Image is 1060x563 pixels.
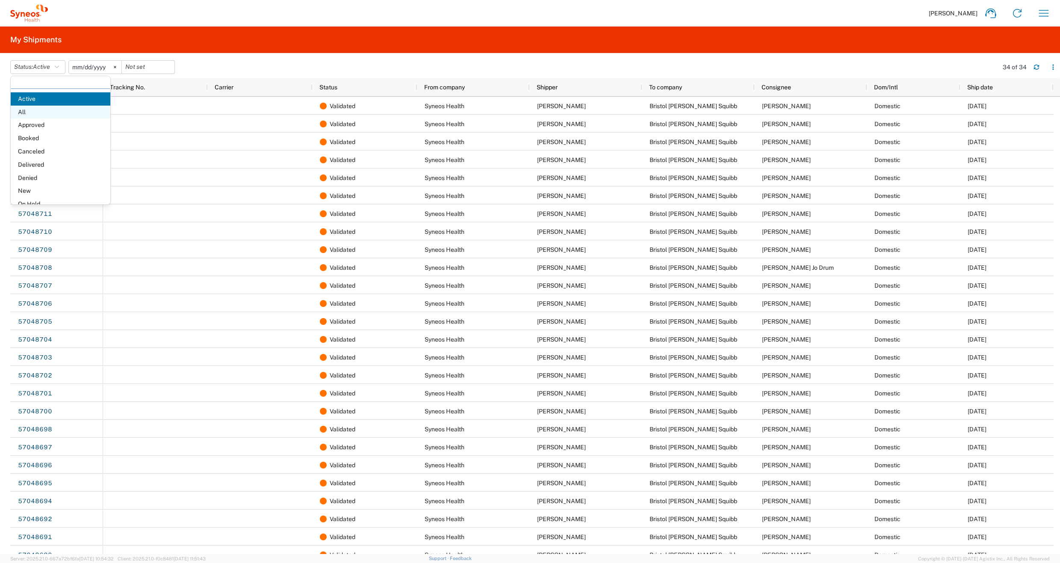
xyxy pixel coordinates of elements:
[650,534,737,540] span: Bristol Myers Squibb
[968,121,986,127] span: 10/07/2025
[537,354,586,361] span: John Polandick
[968,300,986,307] span: 10/07/2025
[537,84,558,91] span: Shipper
[18,387,53,401] a: 57048701
[537,390,586,397] span: John Polandick
[650,264,737,271] span: Bristol Myers Squibb
[762,372,811,379] span: Brandy Kennedy
[968,103,986,109] span: 10/07/2025
[330,438,355,456] span: Validated
[33,63,50,70] span: Active
[968,372,986,379] span: 10/07/2025
[968,390,986,397] span: 10/07/2025
[874,139,901,145] span: Domestic
[650,372,737,379] span: Bristol Myers Squibb
[79,556,114,561] span: [DATE] 10:54:32
[18,315,53,329] a: 57048705
[18,369,53,383] a: 57048702
[874,336,901,343] span: Domestic
[537,534,586,540] span: John Polandick
[537,408,586,415] span: John Polandick
[874,84,898,91] span: Dom/Intl
[18,495,53,508] a: 57048694
[762,174,811,181] span: MaryJane Monahan
[762,246,811,253] span: Duy Nguyen
[11,118,110,132] span: Approved
[762,228,811,235] span: Thomas Cefalu
[425,246,464,253] span: Syneos Health
[762,121,811,127] span: Robin Adams
[968,264,986,271] span: 10/07/2025
[18,531,53,544] a: 57048691
[425,264,464,271] span: Syneos Health
[537,462,586,469] span: John Polandick
[874,534,901,540] span: Domestic
[968,139,986,145] span: 10/07/2025
[330,384,355,402] span: Validated
[968,192,986,199] span: 10/07/2025
[330,456,355,474] span: Validated
[11,92,110,106] span: Active
[968,228,986,235] span: 10/07/2025
[762,264,834,271] span: Bobbi Jo Drum
[762,516,811,522] span: Mark Goldman
[874,210,901,217] span: Domestic
[650,354,737,361] span: Bristol Myers Squibb
[425,498,464,504] span: Syneos Health
[762,354,811,361] span: Jarrett Myers
[537,480,586,486] span: John Polandick
[762,390,811,397] span: Michael Reed
[537,336,586,343] span: John Polandick
[330,205,355,223] span: Validated
[874,228,901,235] span: Domestic
[425,282,464,289] span: Syneos Health
[762,300,811,307] span: Amar Arafat
[874,551,901,558] span: Domestic
[330,259,355,277] span: Validated
[330,97,355,115] span: Validated
[330,241,355,259] span: Validated
[425,336,464,343] span: Syneos Health
[18,297,53,311] a: 57048706
[929,9,977,17] span: [PERSON_NAME]
[425,462,464,469] span: Syneos Health
[425,174,464,181] span: Syneos Health
[762,103,811,109] span: Ruth Janatpour
[968,408,986,415] span: 10/07/2025
[537,300,586,307] span: John Polandick
[537,372,586,379] span: John Polandick
[650,318,737,325] span: Bristol Myers Squibb
[762,462,811,469] span: Wendy Hipskind
[425,480,464,486] span: Syneos Health
[18,513,53,526] a: 57048692
[874,426,901,433] span: Domestic
[10,35,62,45] h2: My Shipments
[330,330,355,348] span: Validated
[968,480,986,486] span: 10/07/2025
[874,174,901,181] span: Domestic
[874,318,901,325] span: Domestic
[762,534,811,540] span: Raymond Smith
[650,139,737,145] span: Bristol Myers Squibb
[330,474,355,492] span: Validated
[762,318,811,325] span: Kimbra Williams
[537,498,586,504] span: John Polandick
[762,498,811,504] span: LaTasha Mardis
[11,145,110,158] span: Canceled
[650,103,737,109] span: Bristol Myers Squibb
[110,84,145,91] span: Tracking No.
[330,402,355,420] span: Validated
[650,462,737,469] span: Bristol Myers Squibb
[762,408,811,415] span: Patricia Small
[874,192,901,199] span: Domestic
[968,156,986,163] span: 10/07/2025
[650,498,737,504] span: Bristol Myers Squibb
[649,84,682,91] span: To company
[425,103,464,109] span: Syneos Health
[650,300,737,307] span: Bristol Myers Squibb
[330,169,355,187] span: Validated
[425,551,464,558] span: Syneos Health
[537,139,586,145] span: John Polandick
[425,156,464,163] span: Syneos Health
[874,246,901,253] span: Domestic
